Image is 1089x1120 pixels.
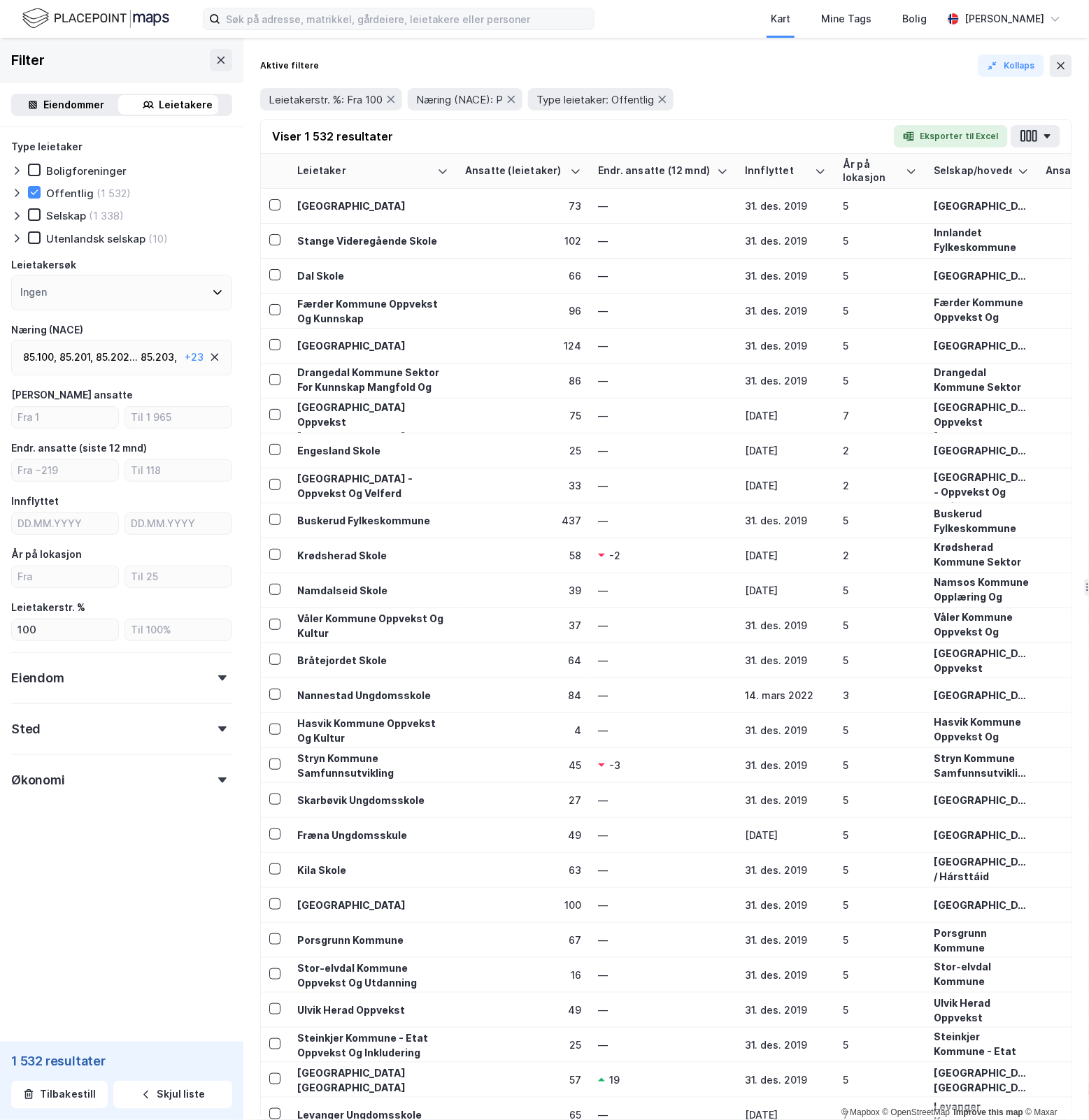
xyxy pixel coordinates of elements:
[934,225,1029,284] div: Innlandet Fylkeskommune Kompetanse Og Tannhelse
[745,758,826,773] div: 31. des. 2019
[934,470,1029,514] div: [GEOGRAPHIC_DATA] - Oppvekst Og Velferd
[465,303,581,318] div: 96
[843,1072,917,1087] div: 5
[260,60,320,71] div: Aktive filtere
[598,234,728,248] div: —
[843,898,917,912] div: 5
[11,49,45,71] div: Filter
[297,1031,448,1060] div: Steinkjer Kommune - Etat Oppvekst Og Inkludering
[883,1108,951,1118] a: OpenStreetMap
[46,164,127,178] div: Boligforeninger
[745,968,826,982] div: 31. des. 2019
[465,653,581,668] div: 64
[141,349,177,366] div: 85.203 ,
[745,1038,826,1052] div: 31. des. 2019
[745,548,826,563] div: [DATE]
[465,373,581,388] div: 86
[934,688,1029,703] div: [GEOGRAPHIC_DATA]
[745,234,826,248] div: 31. des. 2019
[598,828,728,842] div: —
[598,338,728,353] div: —
[20,284,47,301] div: Ingen
[934,854,1029,898] div: [GEOGRAPHIC_DATA] / Hársttáid Suohkan
[843,338,917,353] div: 5
[297,548,448,563] div: Krødsherad Skole
[148,232,168,245] div: (10)
[11,138,83,155] div: Type leietaker
[12,619,118,640] input: Fra 100%
[465,164,564,178] div: Ansatte (leietaker)
[297,688,448,703] div: Nannestad Ungdomsskole
[536,93,654,106] span: Type leietaker: Offentlig
[843,373,917,388] div: 5
[11,257,76,273] div: Leietakersøk
[598,898,728,912] div: —
[843,723,917,738] div: 5
[465,688,581,703] div: 84
[745,373,826,388] div: 31. des. 2019
[841,1108,880,1118] a: Mapbox
[465,548,581,563] div: 58
[902,10,927,27] div: Bolig
[465,478,581,493] div: 33
[465,863,581,877] div: 63
[965,10,1044,27] div: [PERSON_NAME]
[598,933,728,947] div: —
[297,716,448,745] div: Hasvik Kommune Oppvekst Og Kultur
[843,618,917,633] div: 5
[297,400,448,444] div: [GEOGRAPHIC_DATA] Oppvekst [GEOGRAPHIC_DATA]
[297,583,448,598] div: Namdalseid Skole
[11,1053,232,1070] div: 1 532 resultater
[598,793,728,807] div: —
[843,968,917,982] div: 5
[821,10,871,27] div: Mine Tags
[465,618,581,633] div: 37
[97,187,131,200] div: (1 532)
[934,540,1029,584] div: Krødsherad Kommune Sektor For Oppvekst
[297,961,448,990] div: Stor-elvdal Kommune Oppvekst Og Utdanning
[297,751,448,780] div: Stryn Kommune Samfunnsutvikling
[598,164,711,178] div: Endr. ansatte (12 mnd)
[745,653,826,668] div: 31. des. 2019
[12,513,118,534] input: DD.MM.YYYY
[934,959,1029,1018] div: Stor-elvdal Kommune Oppvekst Og Utdanning
[843,653,917,668] div: 5
[11,599,85,616] div: Leietakerstr. %
[11,772,65,789] div: Økonomi
[297,898,448,912] div: [GEOGRAPHIC_DATA]
[11,721,41,738] div: Sted
[843,583,917,598] div: 5
[416,93,503,106] span: Næring (NACE): P
[745,793,826,807] div: 31. des. 2019
[843,303,917,318] div: 5
[598,723,728,738] div: —
[843,828,917,842] div: 5
[598,618,728,633] div: —
[297,653,448,668] div: Bråtejordet Skole
[934,443,1029,458] div: [GEOGRAPHIC_DATA]
[297,793,448,807] div: Skarbøvik Ungdomsskole
[843,408,917,423] div: 7
[1019,1053,1089,1120] div: Kontrollprogram for chat
[11,440,147,457] div: Endr. ansatte (siste 12 mnd)
[297,1065,448,1095] div: [GEOGRAPHIC_DATA] [GEOGRAPHIC_DATA]
[843,478,917,493] div: 2
[745,898,826,912] div: 31. des. 2019
[843,793,917,807] div: 5
[465,234,581,248] div: 102
[598,968,728,982] div: —
[843,1003,917,1017] div: 5
[745,688,826,703] div: 14. mars 2022
[46,232,145,245] div: Utenlandsk selskap
[598,1003,728,1017] div: —
[843,863,917,877] div: 5
[159,96,213,113] div: Leietakere
[934,506,1029,536] div: Buskerud Fylkeskommune
[465,1003,581,1017] div: 49
[745,338,826,353] div: 31. des. 2019
[745,268,826,283] div: 31. des. 2019
[934,295,1029,339] div: Færder Kommune Oppvekst Og Kunnskap
[297,863,448,877] div: Kila Skole
[12,407,118,428] input: Fra 1
[125,566,232,587] input: Til 25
